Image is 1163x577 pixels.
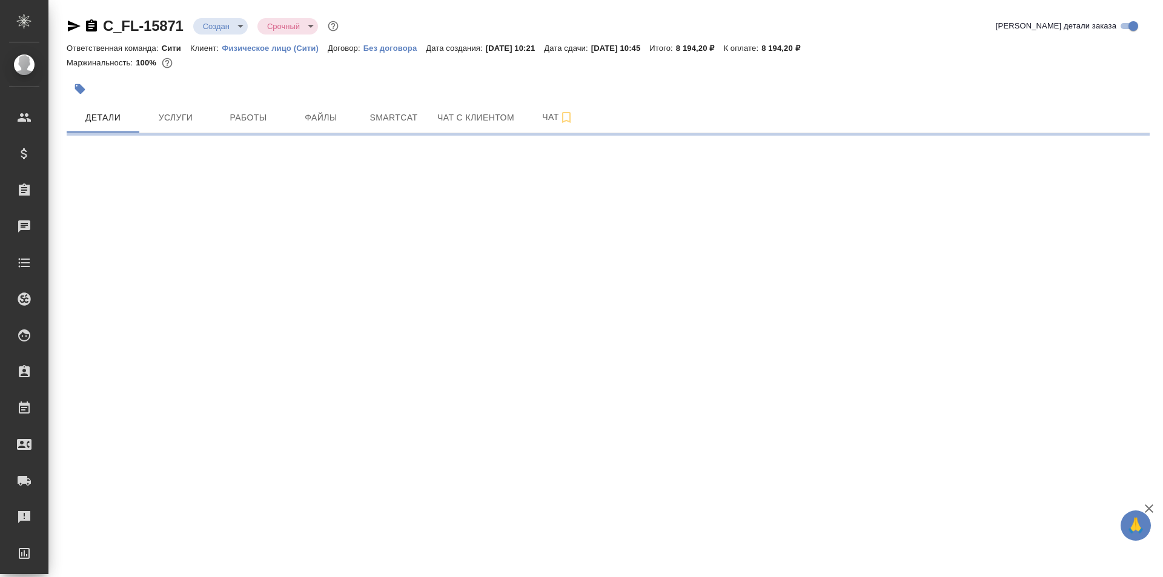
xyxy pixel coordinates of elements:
[292,110,350,125] span: Файлы
[159,55,175,71] button: 0.00 RUB;
[67,19,81,33] button: Скопировать ссылку для ЯМессенджера
[222,44,328,53] p: Физическое лицо (Сити)
[263,21,303,31] button: Срочный
[723,44,761,53] p: К оплате:
[1125,513,1146,538] span: 🙏
[193,18,248,35] div: Создан
[761,44,809,53] p: 8 194,20 ₽
[328,44,363,53] p: Договор:
[996,20,1116,32] span: [PERSON_NAME] детали заказа
[136,58,159,67] p: 100%
[559,110,574,125] svg: Подписаться
[67,58,136,67] p: Маржинальность:
[147,110,205,125] span: Услуги
[437,110,514,125] span: Чат с клиентом
[67,44,162,53] p: Ответственная команда:
[529,110,587,125] span: Чат
[190,44,222,53] p: Клиент:
[219,110,277,125] span: Работы
[676,44,724,53] p: 8 194,20 ₽
[325,18,341,34] button: Доп статусы указывают на важность/срочность заказа
[544,44,591,53] p: Дата сдачи:
[84,19,99,33] button: Скопировать ссылку
[103,18,184,34] a: C_FL-15871
[591,44,650,53] p: [DATE] 10:45
[67,76,93,102] button: Добавить тэг
[365,110,423,125] span: Smartcat
[363,44,426,53] p: Без договора
[363,42,426,53] a: Без договора
[649,44,675,53] p: Итого:
[162,44,190,53] p: Сити
[74,110,132,125] span: Детали
[257,18,318,35] div: Создан
[199,21,233,31] button: Создан
[1121,510,1151,541] button: 🙏
[426,44,485,53] p: Дата создания:
[486,44,545,53] p: [DATE] 10:21
[222,42,328,53] a: Физическое лицо (Сити)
